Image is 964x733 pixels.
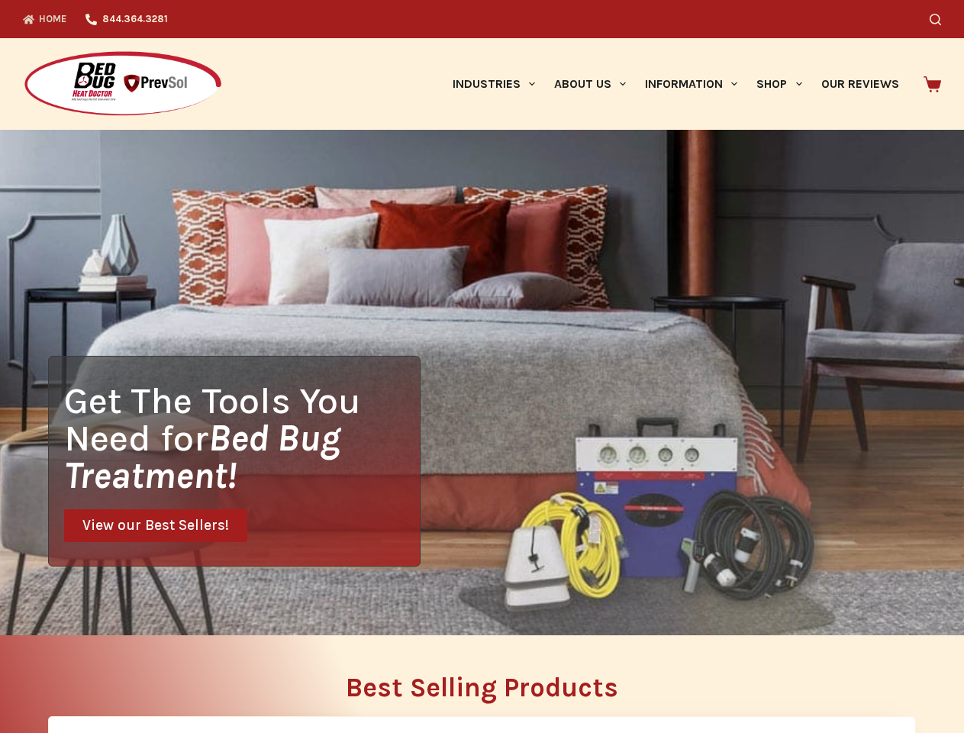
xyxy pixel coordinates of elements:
span: View our Best Sellers! [82,518,229,533]
a: View our Best Sellers! [64,509,247,542]
i: Bed Bug Treatment! [64,416,340,497]
a: Our Reviews [811,38,908,130]
h1: Get The Tools You Need for [64,382,420,494]
a: Shop [747,38,811,130]
a: Information [636,38,747,130]
img: Prevsol/Bed Bug Heat Doctor [23,50,223,118]
a: About Us [544,38,635,130]
h2: Best Selling Products [48,674,916,701]
nav: Primary [443,38,908,130]
button: Search [930,14,941,25]
a: Industries [443,38,544,130]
